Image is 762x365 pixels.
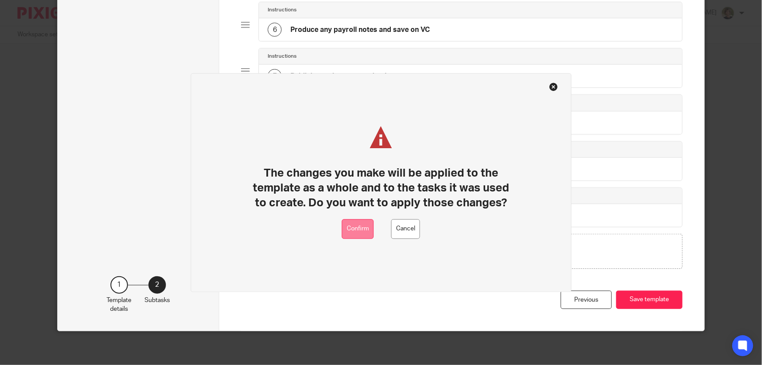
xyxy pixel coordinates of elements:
h4: Publish pension communications [290,72,399,81]
div: 7 [268,69,282,83]
h4: Instructions [268,7,297,14]
div: 6 [268,23,282,37]
div: 1 [110,276,128,294]
button: Cancel [391,219,420,239]
h1: The changes you make will be applied to the template as a whole and to the tasks it was used to c... [248,166,514,211]
p: Template details [107,296,131,314]
div: 2 [148,276,166,294]
h4: Produce any payroll notes and save on VC [290,25,430,35]
button: Save template [616,291,683,309]
div: Previous [561,291,612,309]
h4: Instructions [268,53,297,60]
button: Confirm [342,219,374,239]
p: Subtasks [145,296,170,305]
